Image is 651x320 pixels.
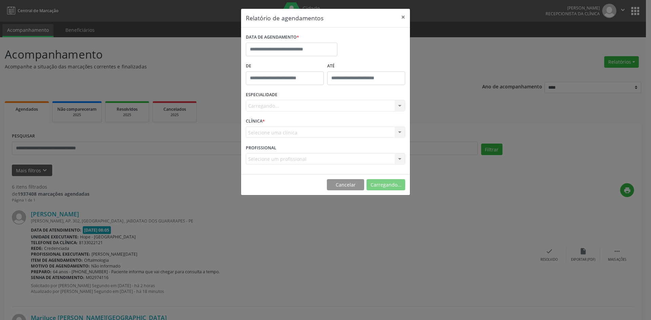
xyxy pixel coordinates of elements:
label: ATÉ [327,61,405,71]
button: Close [396,9,410,25]
label: ESPECIALIDADE [246,90,277,100]
label: CLÍNICA [246,116,265,127]
label: DATA DE AGENDAMENTO [246,32,299,43]
label: De [246,61,324,71]
button: Carregando... [367,179,405,191]
label: PROFISSIONAL [246,143,276,153]
h5: Relatório de agendamentos [246,14,323,22]
button: Cancelar [327,179,364,191]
